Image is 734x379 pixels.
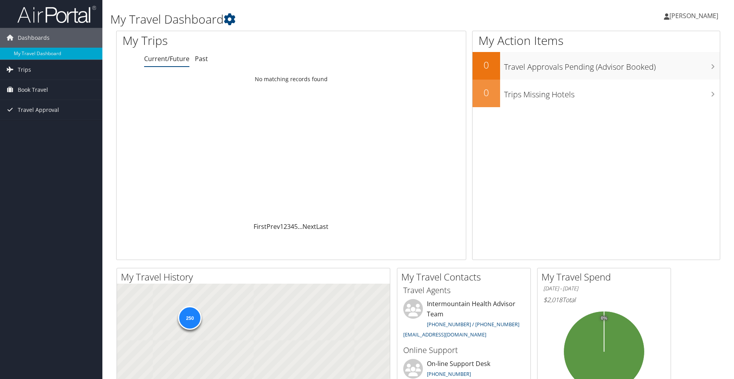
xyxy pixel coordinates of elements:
[254,222,267,231] a: First
[504,85,720,100] h3: Trips Missing Hotels
[401,270,530,284] h2: My Travel Contacts
[427,370,471,377] a: [PHONE_NUMBER]
[144,54,189,63] a: Current/Future
[18,100,59,120] span: Travel Approval
[543,285,665,292] h6: [DATE] - [DATE]
[287,222,291,231] a: 3
[117,72,466,86] td: No matching records found
[121,270,390,284] h2: My Travel History
[427,321,519,328] a: [PHONE_NUMBER] / [PHONE_NUMBER]
[110,11,521,28] h1: My Travel Dashboard
[18,80,48,100] span: Book Travel
[473,58,500,72] h2: 0
[18,28,50,48] span: Dashboards
[473,86,500,99] h2: 0
[294,222,298,231] a: 5
[267,222,280,231] a: Prev
[504,58,720,72] h3: Travel Approvals Pending (Advisor Booked)
[399,299,528,341] li: Intermountain Health Advisor Team
[298,222,302,231] span: …
[284,222,287,231] a: 2
[403,331,486,338] a: [EMAIL_ADDRESS][DOMAIN_NAME]
[178,306,202,330] div: 250
[473,52,720,80] a: 0Travel Approvals Pending (Advisor Booked)
[664,4,726,28] a: [PERSON_NAME]
[543,295,665,304] h6: Total
[403,345,525,356] h3: Online Support
[473,80,720,107] a: 0Trips Missing Hotels
[541,270,671,284] h2: My Travel Spend
[17,5,96,24] img: airportal-logo.png
[302,222,316,231] a: Next
[280,222,284,231] a: 1
[316,222,328,231] a: Last
[543,295,562,304] span: $2,018
[669,11,718,20] span: [PERSON_NAME]
[601,316,607,321] tspan: 0%
[122,32,314,49] h1: My Trips
[18,60,31,80] span: Trips
[403,285,525,296] h3: Travel Agents
[473,32,720,49] h1: My Action Items
[291,222,294,231] a: 4
[195,54,208,63] a: Past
